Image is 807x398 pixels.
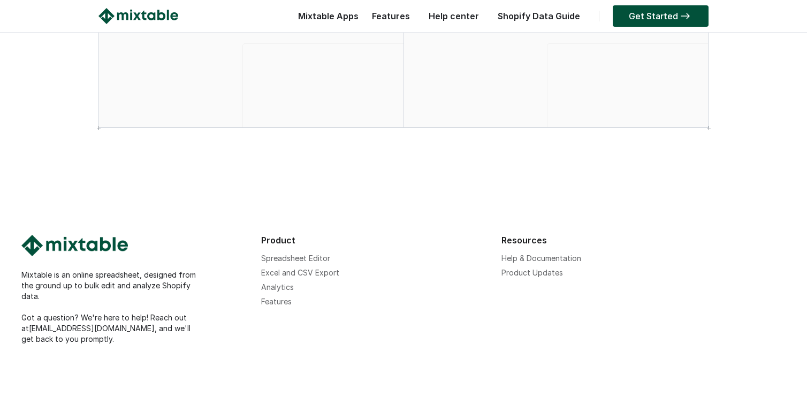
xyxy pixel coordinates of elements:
a: Features [367,11,415,21]
a: Spreadsheet Editor [261,254,330,263]
div: Product [261,235,490,246]
img: Mixtable logo [98,8,178,24]
a: Help center [423,11,484,21]
a: Get Started [613,5,709,27]
a: Shopify Data Guide [492,11,585,21]
a: Help & Documentation [501,254,581,263]
div: Resources [501,235,730,246]
img: arrow-right.svg [678,13,692,19]
a: [EMAIL_ADDRESS][DOMAIN_NAME] [29,324,155,333]
img: Mixtable logo [21,235,128,256]
div: Mixtable is an online spreadsheet, designed from the ground up to bulk edit and analyze Shopify d... [21,270,250,345]
div: Mixtable Apps [293,8,359,29]
a: Features [261,297,292,306]
a: Analytics [261,282,294,292]
a: Product Updates [501,268,563,277]
a: Excel and CSV Export [261,268,339,277]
